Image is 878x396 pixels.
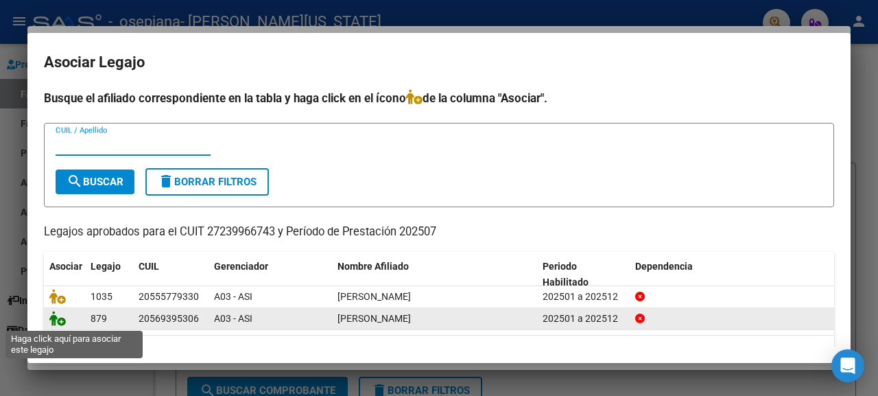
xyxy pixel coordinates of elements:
[831,349,864,382] div: Open Intercom Messenger
[44,224,834,241] p: Legajos aprobados para el CUIT 27239966743 y Período de Prestación 202507
[67,176,123,188] span: Buscar
[337,291,411,302] span: DITRANO BARBIERO FRANCESCO
[139,311,199,327] div: 20569395306
[91,313,107,324] span: 879
[67,173,83,189] mat-icon: search
[630,252,835,297] datatable-header-cell: Dependencia
[337,261,409,272] span: Nombre Afiliado
[214,291,252,302] span: A03 - ASI
[145,168,269,196] button: Borrar Filtros
[44,252,85,297] datatable-header-cell: Asociar
[44,89,834,107] h4: Busque el afiliado correspondiente en la tabla y haga click en el ícono de la columna "Asociar".
[337,313,411,324] span: MORAZAN TINEO MAXIMO
[543,311,624,327] div: 202501 a 202512
[543,261,589,288] span: Periodo Habilitado
[44,49,834,75] h2: Asociar Legajo
[44,336,834,370] div: 2 registros
[139,261,159,272] span: CUIL
[543,289,624,305] div: 202501 a 202512
[133,252,209,297] datatable-header-cell: CUIL
[332,252,537,297] datatable-header-cell: Nombre Afiliado
[49,261,82,272] span: Asociar
[209,252,332,297] datatable-header-cell: Gerenciador
[85,252,133,297] datatable-header-cell: Legajo
[214,313,252,324] span: A03 - ASI
[139,289,199,305] div: 20555779330
[635,261,693,272] span: Dependencia
[537,252,630,297] datatable-header-cell: Periodo Habilitado
[91,261,121,272] span: Legajo
[56,170,134,194] button: Buscar
[214,261,268,272] span: Gerenciador
[91,291,112,302] span: 1035
[158,173,174,189] mat-icon: delete
[158,176,257,188] span: Borrar Filtros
